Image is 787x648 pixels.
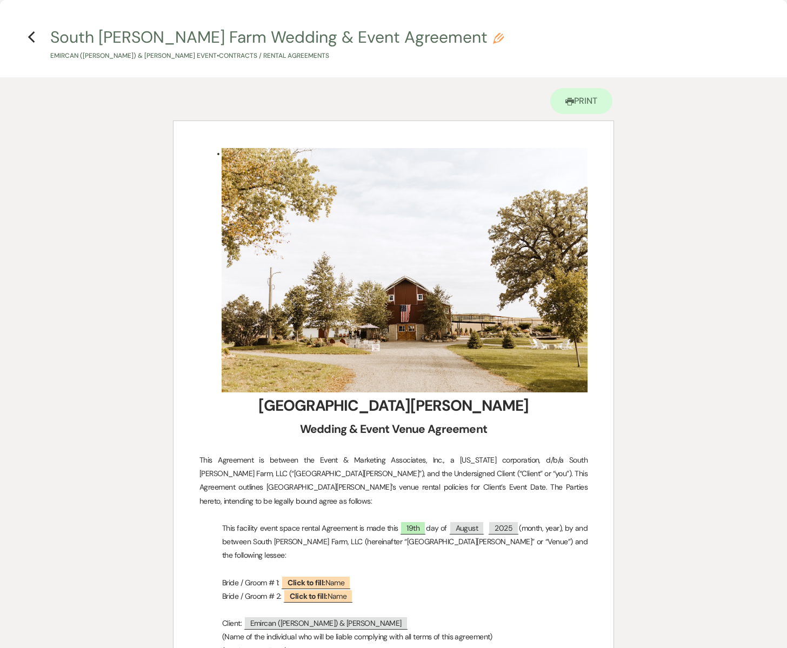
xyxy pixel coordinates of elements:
[283,589,353,603] span: Name
[281,576,351,589] span: Name
[290,591,327,601] b: Click to fill:
[199,522,588,563] p: This facility event space rental Agreement is made this day of (month, year), by and between Sout...
[50,29,504,61] button: South [PERSON_NAME] Farm Wedding & Event AgreementEmircan ([PERSON_NAME]) & [PERSON_NAME] Event•C...
[300,422,487,437] strong: Wedding & Event Venue Agreement
[550,88,612,114] a: Print
[244,616,408,630] span: Emircan ([PERSON_NAME]) & [PERSON_NAME]
[50,51,504,61] p: Emircan ([PERSON_NAME]) & [PERSON_NAME] Event • Contracts / Rental Agreements
[199,630,588,644] p: (Name of the individual who will be liable complying with all terms of this agreement)
[400,521,426,535] span: 19th
[199,576,588,590] p: Bride / Groom # 1:
[288,578,325,587] b: Click to fill:
[199,617,588,630] p: Client:
[199,590,588,603] p: Bride / Groom # 2:
[258,396,528,416] strong: [GEOGRAPHIC_DATA][PERSON_NAME]
[449,521,485,535] span: August
[488,521,519,535] span: 2025
[199,453,588,508] p: This Agreement is between the Event & Marketing Associates, Inc., a [US_STATE] corporation, d/b/a...
[222,148,588,392] img: 9k=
